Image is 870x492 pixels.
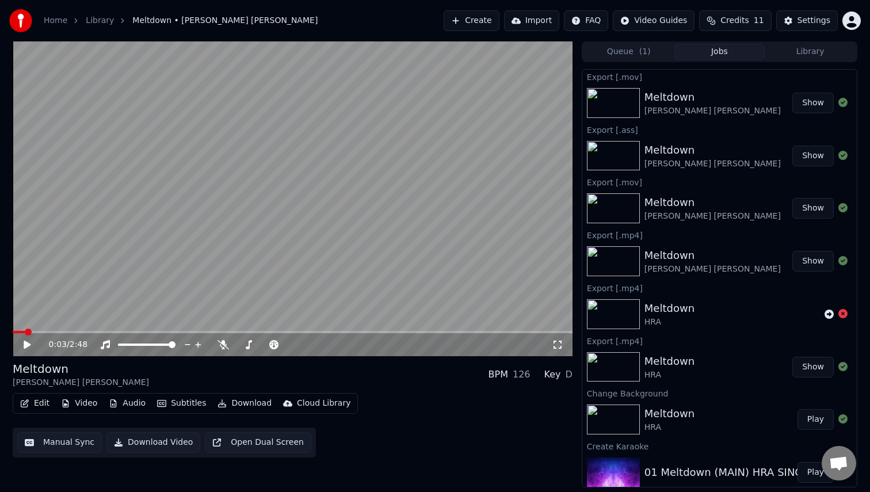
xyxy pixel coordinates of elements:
button: Show [792,251,834,272]
button: Credits11 [699,10,771,31]
div: Meltdown [644,353,695,369]
span: Meltdown • [PERSON_NAME] [PERSON_NAME] [132,15,318,26]
div: Cloud Library [297,398,350,409]
button: Show [792,198,834,219]
button: Jobs [674,44,765,60]
div: [PERSON_NAME] [PERSON_NAME] [644,211,781,222]
div: Meltdown [644,89,781,105]
div: Key [544,368,561,382]
div: / [49,339,77,350]
div: Create Karaoke [582,439,857,453]
button: Open Dual Screen [205,432,311,453]
button: Import [504,10,559,31]
div: Meltdown [644,406,695,422]
div: Settings [797,15,830,26]
button: Settings [776,10,838,31]
span: 11 [754,15,764,26]
span: ( 1 ) [639,46,651,58]
div: Meltdown [644,142,781,158]
div: Meltdown [644,247,781,264]
button: Show [792,357,834,377]
div: 126 [513,368,531,382]
a: Home [44,15,67,26]
button: Download [213,395,276,411]
button: Manual Sync [17,432,102,453]
button: Play [797,462,834,483]
div: Change Background [582,386,857,400]
span: Credits [720,15,749,26]
button: Video [56,395,102,411]
div: Meltdown [644,300,695,316]
button: FAQ [564,10,608,31]
div: [PERSON_NAME] [PERSON_NAME] [644,264,781,275]
div: [PERSON_NAME] [PERSON_NAME] [644,158,781,170]
button: Audio [104,395,150,411]
div: 01 Meltdown (MAIN) HRA SING MASTER [644,464,849,480]
img: youka [9,9,32,32]
div: Meltdown [13,361,149,377]
button: Queue [583,44,674,60]
div: Export [.ass] [582,123,857,136]
button: Show [792,93,834,113]
div: HRA [644,316,695,328]
button: Subtitles [152,395,211,411]
div: BPM [489,368,508,382]
div: Export [.mov] [582,70,857,83]
span: 2:48 [70,339,87,350]
div: Export [.mp4] [582,334,857,348]
div: Export [.mov] [582,175,857,189]
span: 0:03 [49,339,67,350]
div: [PERSON_NAME] [PERSON_NAME] [13,377,149,388]
div: HRA [644,369,695,381]
button: Play [797,409,834,430]
a: Library [86,15,114,26]
button: Video Guides [613,10,695,31]
button: Create [444,10,499,31]
button: Download Video [106,432,200,453]
div: HRA [644,422,695,433]
button: Show [792,146,834,166]
div: Meltdown [644,194,781,211]
div: Export [.mp4] [582,228,857,242]
button: Edit [16,395,54,411]
div: [PERSON_NAME] [PERSON_NAME] [644,105,781,117]
button: Library [765,44,856,60]
a: Open chat [822,446,856,480]
nav: breadcrumb [44,15,318,26]
div: D [566,368,573,382]
div: Export [.mp4] [582,281,857,295]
